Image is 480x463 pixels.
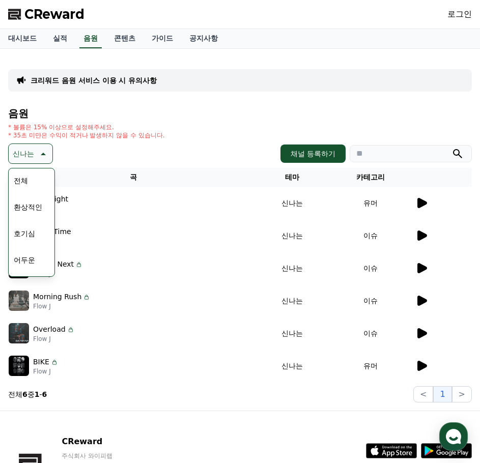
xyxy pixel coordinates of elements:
[42,390,47,398] strong: 6
[452,386,472,402] button: >
[326,350,415,382] td: 유머
[13,147,34,161] p: 신나는
[10,196,46,218] button: 환상적인
[447,8,472,20] a: 로그인
[8,108,472,119] h4: 음원
[31,75,157,85] a: 크리워드 음원 서비스 이용 시 유의사항
[9,291,29,311] img: music
[131,323,195,348] a: 설정
[259,284,326,317] td: 신나는
[33,357,49,367] p: BIKE
[24,6,84,22] span: CReward
[280,144,346,163] button: 채널 등록하기
[35,390,40,398] strong: 1
[259,317,326,350] td: 신나는
[259,350,326,382] td: 신나는
[8,168,259,187] th: 곡
[45,29,75,48] a: 실적
[33,292,81,302] p: Morning Rush
[413,386,433,402] button: <
[326,284,415,317] td: 이슈
[22,390,27,398] strong: 6
[33,302,91,310] p: Flow J
[326,252,415,284] td: 이슈
[326,168,415,187] th: 카테고리
[144,29,181,48] a: 가이드
[10,169,32,192] button: 전체
[3,323,67,348] a: 홈
[8,123,165,131] p: * 볼륨은 15% 이상으로 설정해주세요.
[8,6,84,22] a: CReward
[8,131,165,139] p: * 35초 미만은 수익이 적거나 발생하지 않을 수 있습니다.
[433,386,451,402] button: 1
[33,367,59,375] p: Flow J
[62,436,186,448] p: CReward
[10,222,39,245] button: 호기심
[326,187,415,219] td: 유머
[326,219,415,252] td: 이슈
[33,335,75,343] p: Flow J
[33,270,83,278] p: Flow J
[326,317,415,350] td: 이슈
[79,29,102,48] a: 음원
[259,219,326,252] td: 신나는
[259,168,326,187] th: 테마
[157,338,170,346] span: 설정
[62,452,186,460] p: 주식회사 와이피랩
[181,29,226,48] a: 공지사항
[8,143,53,164] button: 신나는
[8,389,47,399] p: 전체 중 -
[32,338,38,346] span: 홈
[67,323,131,348] a: 대화
[9,323,29,343] img: music
[259,187,326,219] td: 신나는
[259,252,326,284] td: 신나는
[10,249,39,271] button: 어두운
[106,29,144,48] a: 콘텐츠
[33,324,66,335] p: Overload
[93,338,105,346] span: 대화
[9,356,29,376] img: music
